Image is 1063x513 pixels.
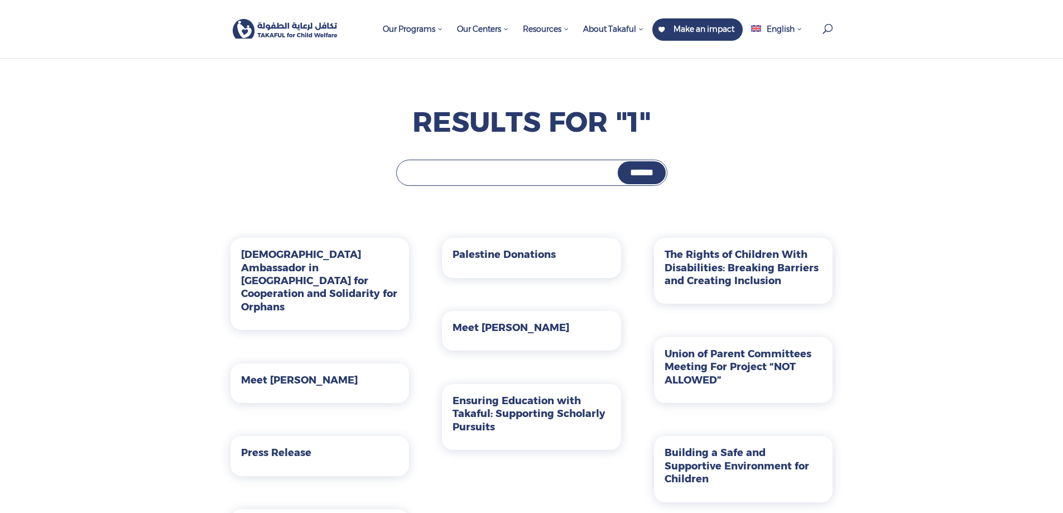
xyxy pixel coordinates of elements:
a: Ensuring Education with Takaful: Supporting Scholarly Pursuits [453,395,605,433]
span: English [767,24,795,34]
a: Our Programs [377,18,449,58]
a: Meet [PERSON_NAME] [453,322,569,334]
a: [DEMOGRAPHIC_DATA] Ambassador in [GEOGRAPHIC_DATA] for Cooperation and Solidarity for Orphans [241,248,397,313]
a: Make an impact [652,18,743,41]
a: The Rights of Children With Disabilities: Breaking Barriers and Creating Inclusion [665,248,819,287]
h1: Results for "1" [230,107,833,143]
a: Building a Safe and Supportive Environment for Children [665,447,809,485]
span: Our Centers [457,24,509,34]
a: Our Centers [451,18,514,58]
a: Press Release [241,447,311,459]
a: Palestine Donations [453,248,556,261]
a: Union of Parent Committees Meeting For Project “NOT ALLOWED” [665,348,811,386]
a: Resources [517,18,575,58]
a: About Takaful [578,18,650,58]
a: English [745,18,807,58]
span: Resources [523,24,569,34]
a: Meet [PERSON_NAME] [241,374,358,386]
span: Our Programs [383,24,443,34]
span: Make an impact [674,24,734,34]
span: About Takaful [583,24,644,34]
img: Takaful [233,19,338,39]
